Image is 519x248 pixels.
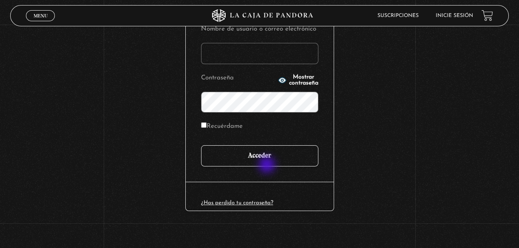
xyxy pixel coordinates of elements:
input: Acceder [201,145,318,166]
a: Inicie sesión [436,13,473,18]
a: View your shopping cart [482,10,493,21]
label: Contraseña [201,72,275,85]
a: Suscripciones [377,13,419,18]
a: ¿Has perdido tu contraseña? [201,200,273,206]
input: Recuérdame [201,122,207,128]
span: Mostrar contraseña [289,74,318,86]
label: Recuérdame [201,120,243,133]
button: Mostrar contraseña [278,74,318,86]
span: Menu [34,13,48,18]
span: Cerrar [31,20,51,26]
label: Nombre de usuario o correo electrónico [201,23,318,36]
